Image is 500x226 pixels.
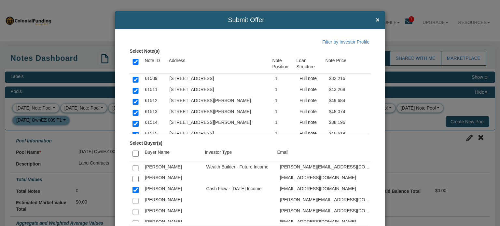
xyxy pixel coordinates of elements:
[142,206,203,217] td: [PERSON_NAME]
[130,46,160,54] label: Select Note(s)
[142,107,166,118] td: 61513
[297,96,326,107] td: Full note
[166,85,272,96] td: [STREET_ADDRESS]
[142,162,203,173] td: [PERSON_NAME]
[272,118,296,129] td: 1
[166,96,272,107] td: [STREET_ADDRESS][PERSON_NAME]
[166,118,272,129] td: [STREET_ADDRESS][PERSON_NAME]
[322,54,370,73] td: Note Price
[142,146,202,162] td: Buyer Name
[297,107,326,118] td: Full note
[166,54,269,73] td: Address
[297,73,326,85] td: Full note
[297,85,326,96] td: Full note
[326,85,375,96] td: $43,268
[272,96,296,107] td: 1
[142,195,203,206] td: [PERSON_NAME]
[272,85,296,96] td: 1
[277,195,375,206] td: [PERSON_NAME][EMAIL_ADDRESS][DOMAIN_NAME]
[293,54,322,73] td: Loan Structure
[269,54,293,73] td: Note Position
[326,118,375,129] td: $38,196
[142,118,166,129] td: 61514
[142,73,166,85] td: 61509
[142,96,166,107] td: 61512
[272,107,296,118] td: 1
[203,162,277,173] td: Wealth Builder - Future Income
[326,96,375,107] td: $49,684
[272,129,296,140] td: 1
[142,85,166,96] td: 61511
[277,162,375,173] td: [PERSON_NAME][EMAIL_ADDRESS][DOMAIN_NAME]
[326,73,375,85] td: $32,216
[272,73,296,85] td: 1
[142,129,166,140] td: 61515
[203,184,277,195] td: Cash Flow - [DATE] Income
[202,146,274,162] td: Investor Type
[326,129,375,140] td: $46,619
[142,173,203,184] td: [PERSON_NAME]
[277,173,375,184] td: [EMAIL_ADDRESS][DOMAIN_NAME]
[142,54,166,73] td: Note ID
[142,184,203,195] td: [PERSON_NAME]
[277,184,375,195] td: [EMAIL_ADDRESS][DOMAIN_NAME]
[274,146,370,162] td: Email
[322,39,369,45] a: Filter by Investor Profile
[130,138,162,146] label: Select Buyer(s)
[297,118,326,129] td: Full note
[376,17,380,24] span: ×
[166,73,272,85] td: [STREET_ADDRESS]
[120,17,372,24] span: Submit Offer
[326,107,375,118] td: $48,074
[166,129,272,140] td: [STREET_ADDRESS]
[277,206,375,217] td: [PERSON_NAME][EMAIL_ADDRESS][DOMAIN_NAME]
[166,107,272,118] td: [STREET_ADDRESS][PERSON_NAME]
[297,129,326,140] td: Full note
